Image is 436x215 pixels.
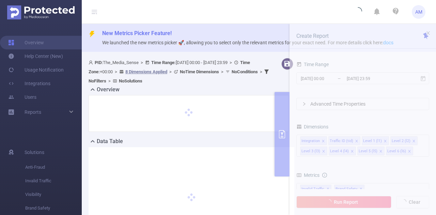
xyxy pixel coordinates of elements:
[7,5,75,19] img: Protected Media
[102,40,393,45] span: We launched the new metrics picker 🚀, allowing you to select only the relevant metrics for your e...
[139,60,145,65] span: >
[258,69,264,74] span: >
[415,5,422,19] span: AM
[426,31,431,35] i: icon: close
[119,78,142,83] b: No Solutions
[25,174,82,188] span: Invalid Traffic
[89,78,106,83] b: No Filters
[151,60,176,65] b: Time Range:
[25,105,41,119] a: Reports
[25,145,44,159] span: Solutions
[219,69,225,74] span: >
[25,109,41,115] span: Reports
[106,78,113,83] span: >
[8,90,36,104] a: Users
[113,69,119,74] span: >
[89,31,95,37] i: icon: thunderbolt
[97,137,123,145] h2: Data Table
[95,60,103,65] b: PID:
[25,188,82,201] span: Visibility
[8,63,64,77] a: Usage Notification
[354,7,362,17] i: icon: loading
[167,69,174,74] span: >
[125,69,167,74] u: 8 Dimensions Applied
[8,77,50,90] a: Integrations
[232,69,258,74] b: No Conditions
[180,69,219,74] b: No Time Dimensions
[25,201,82,215] span: Brand Safety
[8,36,44,49] a: Overview
[383,40,393,45] a: docs
[89,60,270,83] span: The_Media_Sense [DATE] 00:00 - [DATE] 23:59 +00:00
[8,49,63,63] a: Help Center (New)
[25,160,82,174] span: Anti-Fraud
[97,86,120,94] h2: Overview
[89,60,95,65] i: icon: user
[228,60,234,65] span: >
[102,30,172,36] span: New Metrics Picker Feature!
[426,29,431,37] button: icon: close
